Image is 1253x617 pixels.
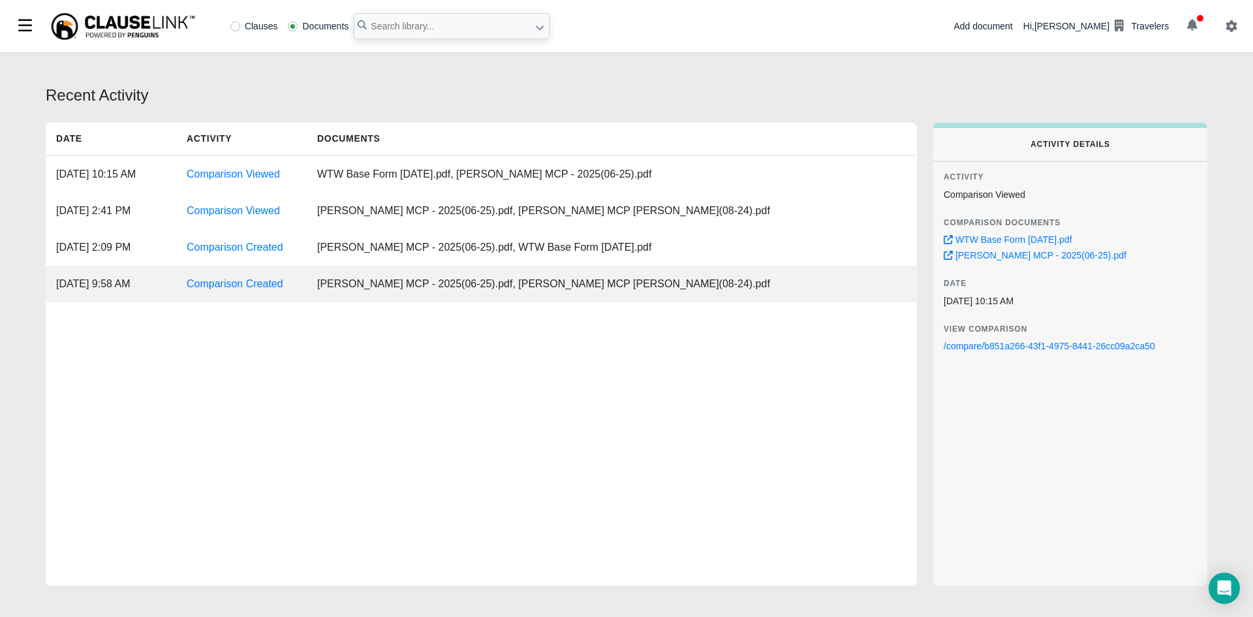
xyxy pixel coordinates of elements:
div: Comparison Viewed [944,187,1197,202]
div: WTW Base Form [DATE].pdf, [PERSON_NAME] MCP - 2025(06-25).pdf [307,156,662,193]
div: [PERSON_NAME] MCP - 2025(06-25).pdf, [PERSON_NAME] MCP [PERSON_NAME](08-24).pdf [307,193,781,229]
a: Comparison Created [187,242,283,253]
h6: Comparison Documents [944,218,1197,227]
h5: Documents [307,123,568,155]
a: /compare/b851a266-43f1-4975-8441-26cc09a2ca50 [944,338,1155,354]
a: WTW Base Form [DATE].pdf [944,234,1072,245]
label: Documents [288,22,348,31]
h5: Activity [176,123,307,155]
a: Comparison Viewed [187,168,280,180]
a: Comparison Viewed [187,205,280,216]
div: [DATE] 9:58 AM [46,266,176,302]
div: [PERSON_NAME] MCP - 2025(06-25).pdf, WTW Base Form [DATE].pdf [307,229,662,266]
img: ClauseLink [50,12,196,41]
input: Search library... [354,13,549,39]
div: Recent Activity [46,84,1207,107]
div: Open Intercom Messenger [1209,573,1240,604]
div: Add document [953,20,1012,33]
h6: Activity Details [954,140,1186,149]
div: Hi, [PERSON_NAME] [1023,15,1169,37]
h6: View Comparison [944,324,1197,334]
div: [DATE] 2:41 PM [46,193,176,229]
h6: Activity [944,172,1197,182]
label: Clauses [230,22,278,31]
h5: Date [46,123,176,155]
div: [DATE] 10:15 AM [944,293,1197,309]
div: [PERSON_NAME] MCP - 2025(06-25).pdf, [PERSON_NAME] MCP [PERSON_NAME](08-24).pdf [307,266,781,302]
div: [DATE] 10:15 AM [46,156,176,193]
div: Travelers [1131,20,1169,33]
div: [DATE] 2:09 PM [46,229,176,266]
h6: Date [944,279,1197,288]
a: Comparison Created [187,278,283,289]
a: [PERSON_NAME] MCP - 2025(06-25).pdf [944,250,1126,261]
